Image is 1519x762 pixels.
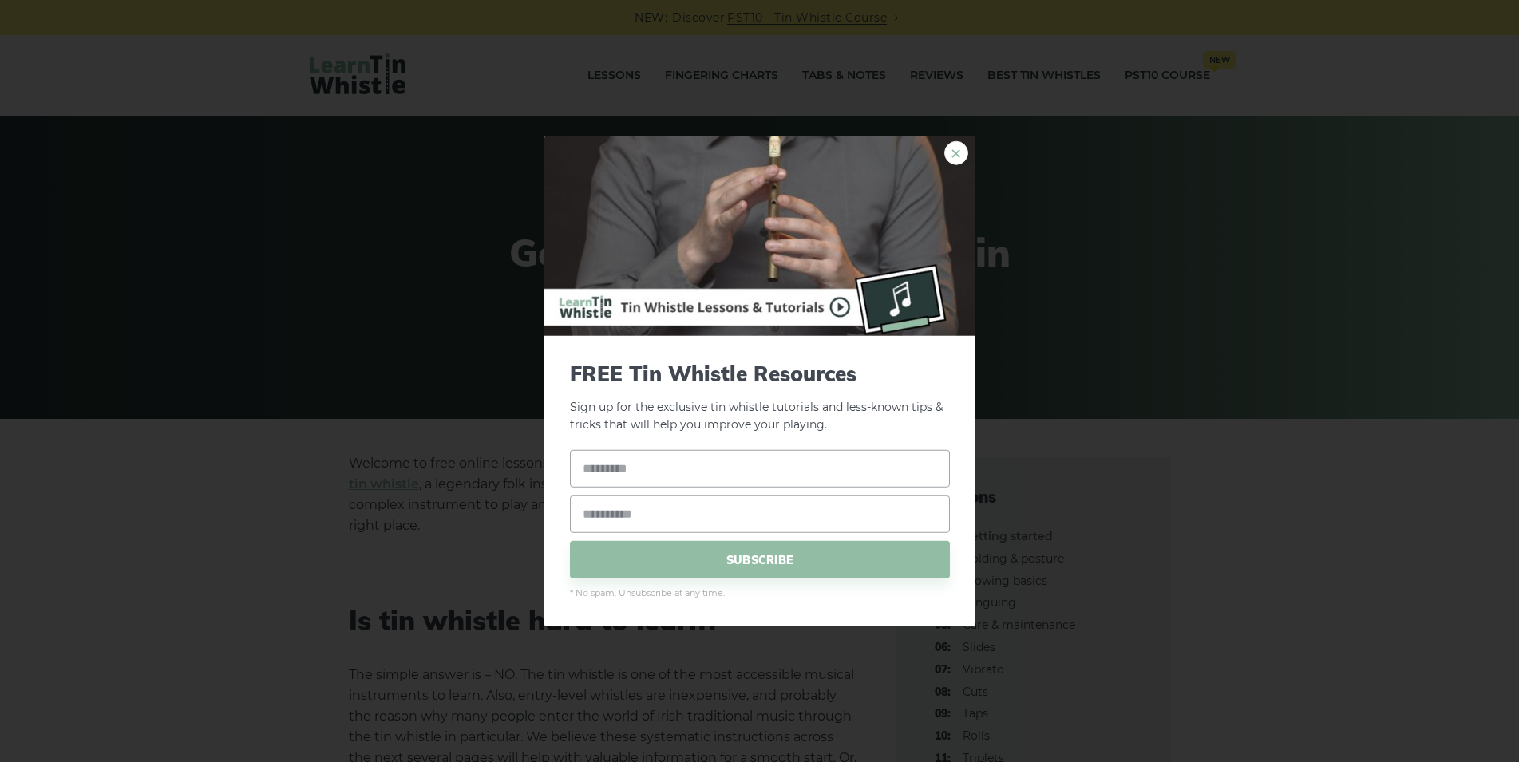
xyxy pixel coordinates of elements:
span: SUBSCRIBE [570,541,950,578]
span: FREE Tin Whistle Resources [570,361,950,385]
img: Tin Whistle Buying Guide Preview [544,136,975,335]
span: * No spam. Unsubscribe at any time. [570,586,950,601]
a: × [944,140,968,164]
p: Sign up for the exclusive tin whistle tutorials and less-known tips & tricks that will help you i... [570,361,950,434]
